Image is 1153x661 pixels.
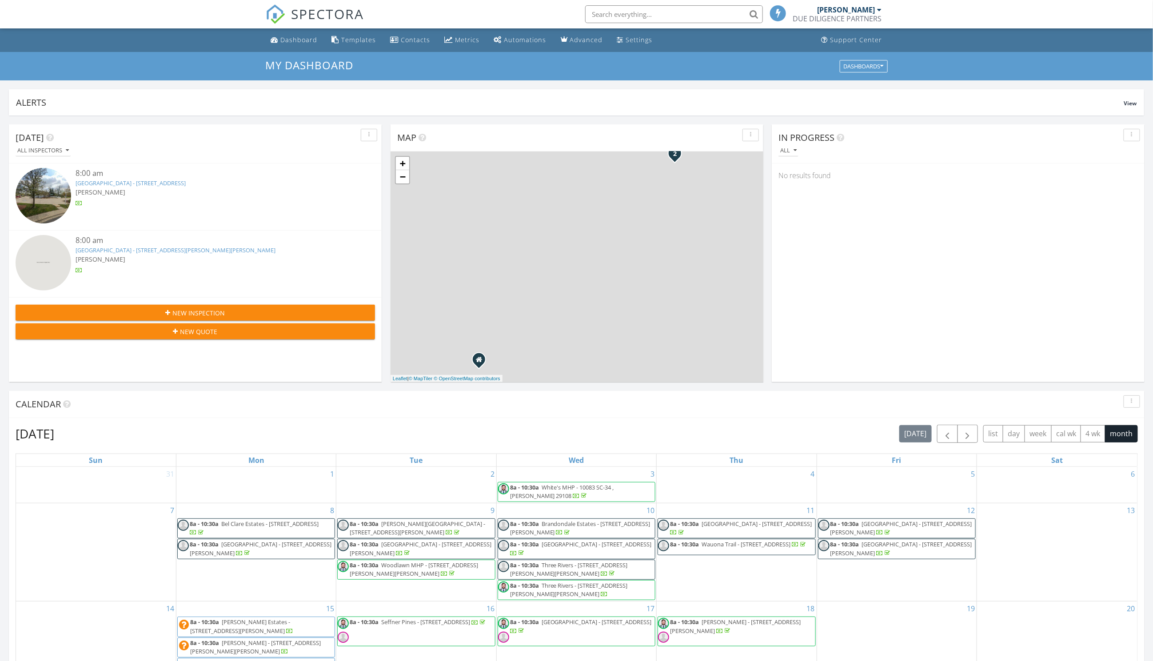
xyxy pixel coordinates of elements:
[977,503,1137,601] td: Go to September 13, 2025
[489,503,496,518] a: Go to September 9, 2025
[350,540,491,557] a: 8a - 10:30a [GEOGRAPHIC_DATA] - [STREET_ADDRESS][PERSON_NAME]
[393,376,407,381] a: Leaflet
[1081,425,1105,442] button: 4 wk
[626,36,653,44] div: Settings
[658,518,815,538] a: 8a - 10:30a [GEOGRAPHIC_DATA] - [STREET_ADDRESS]
[817,503,977,601] td: Go to September 12, 2025
[818,540,830,551] img: default-user-f0147aede5fd5fa78ca7ade42f37bd4542148d508eef1c3d3ea960f66861d68b.jpg
[728,454,745,466] a: Thursday
[670,618,801,634] span: [PERSON_NAME] - [STREET_ADDRESS][PERSON_NAME]
[498,632,509,643] img: default-user-f0147aede5fd5fa78ca7ade42f37bd4542148d508eef1c3d3ea960f66861d68b.jpg
[350,540,379,548] span: 8a - 10:30a
[16,235,71,291] img: streetview
[658,539,815,555] a: 8a - 10:30a Wauona Trail - [STREET_ADDRESS]
[387,32,434,48] a: Contacts
[350,561,379,569] span: 8a - 10:30a
[381,618,470,626] span: Seffner Pines - [STREET_ADDRESS]
[324,601,336,616] a: Go to September 15, 2025
[291,4,364,23] span: SPECTORA
[675,153,680,159] div: Hidden River South - 3251 S Adrian Hwy, Adrian, MI 49221
[830,520,972,536] span: [GEOGRAPHIC_DATA] - [STREET_ADDRESS][PERSON_NAME]
[76,235,345,246] div: 8:00 am
[396,157,409,170] a: Zoom in
[16,398,61,410] span: Calendar
[350,520,485,536] a: 8a - 10:30a [PERSON_NAME][GEOGRAPHIC_DATA] - [STREET_ADDRESS][PERSON_NAME]
[818,518,976,538] a: 8a - 10:30a [GEOGRAPHIC_DATA] - [STREET_ADDRESS][PERSON_NAME]
[76,255,125,263] span: [PERSON_NAME]
[266,58,354,72] span: My Dashboard
[830,540,972,557] span: [GEOGRAPHIC_DATA] - [STREET_ADDRESS][PERSON_NAME]
[328,32,380,48] a: Templates
[510,561,539,569] span: 8a - 10:30a
[645,601,656,616] a: Go to September 17, 2025
[16,168,71,223] img: streetview
[266,12,364,31] a: SPECTORA
[1105,425,1138,442] button: month
[844,63,884,69] div: Dashboards
[567,454,586,466] a: Wednesday
[504,36,547,44] div: Automations
[16,131,44,143] span: [DATE]
[890,454,903,466] a: Friday
[190,540,331,557] a: 8a - 10:30a [GEOGRAPHIC_DATA] - [STREET_ADDRESS][PERSON_NAME]
[830,520,859,528] span: 8a - 10:30a
[510,520,650,536] span: Brandondale Estates - [STREET_ADDRESS][PERSON_NAME]
[977,467,1137,503] td: Go to September 6, 2025
[498,539,655,559] a: 8a - 10:30a [GEOGRAPHIC_DATA] - [STREET_ADDRESS]
[657,503,817,601] td: Go to September 11, 2025
[772,163,1145,187] div: No results found
[190,639,219,647] span: 8a - 10:30a
[670,520,812,536] a: 8a - 10:30a [GEOGRAPHIC_DATA] - [STREET_ADDRESS]
[780,147,797,154] div: All
[657,467,817,503] td: Go to September 4, 2025
[958,425,978,443] button: Next month
[498,540,509,551] img: default-user-f0147aede5fd5fa78ca7ade42f37bd4542148d508eef1c3d3ea960f66861d68b.jpg
[658,617,815,646] a: 8a - 10:30a [PERSON_NAME] - [STREET_ADDRESS][PERSON_NAME]
[498,617,655,646] a: 8a - 10:30a [GEOGRAPHIC_DATA] - [STREET_ADDRESS]
[485,601,496,616] a: Go to September 16, 2025
[818,539,976,559] a: 8a - 10:30a [GEOGRAPHIC_DATA] - [STREET_ADDRESS][PERSON_NAME]
[177,637,335,657] a: 8a - 10:30a [PERSON_NAME] - [STREET_ADDRESS][PERSON_NAME][PERSON_NAME]
[190,639,321,655] a: 8a - 10:30a [PERSON_NAME] - [STREET_ADDRESS][PERSON_NAME][PERSON_NAME]
[338,520,349,531] img: default-user-f0147aede5fd5fa78ca7ade42f37bd4542148d508eef1c3d3ea960f66861d68b.jpg
[965,601,977,616] a: Go to September 19, 2025
[510,540,539,548] span: 8a - 10:30a
[87,454,104,466] a: Sunday
[658,618,669,629] img: 1516898916068.jpg
[16,467,176,503] td: Go to August 31, 2025
[658,520,669,531] img: default-user-f0147aede5fd5fa78ca7ade42f37bd4542148d508eef1c3d3ea960f66861d68b.jpg
[670,540,699,548] span: 8a - 10:30a
[510,618,652,634] a: 8a - 10:30a [GEOGRAPHIC_DATA] - [STREET_ADDRESS]
[16,503,176,601] td: Go to September 7, 2025
[164,601,176,616] a: Go to September 14, 2025
[76,246,275,254] a: [GEOGRAPHIC_DATA] - [STREET_ADDRESS][PERSON_NAME][PERSON_NAME]
[391,375,503,382] div: |
[809,467,817,481] a: Go to September 4, 2025
[1129,467,1137,481] a: Go to September 6, 2025
[408,454,425,466] a: Tuesday
[658,632,669,643] img: default-user-f0147aede5fd5fa78ca7ade42f37bd4542148d508eef1c3d3ea960f66861d68b.jpg
[510,581,628,598] span: Three Rivers - [STREET_ADDRESS][PERSON_NAME][PERSON_NAME]
[221,520,319,528] span: Bel Clare Estates - [STREET_ADDRESS]
[16,305,375,321] button: New Inspection
[168,503,176,518] a: Go to September 7, 2025
[498,483,509,494] img: 1516898916068.jpg
[670,618,801,634] a: 8a - 10:30a [PERSON_NAME] - [STREET_ADDRESS][PERSON_NAME]
[17,147,69,154] div: All Inspectors
[409,376,433,381] a: © MapTiler
[1025,425,1052,442] button: week
[498,520,509,531] img: default-user-f0147aede5fd5fa78ca7ade42f37bd4542148d508eef1c3d3ea960f66861d68b.jpg
[190,540,331,557] span: [GEOGRAPHIC_DATA] - [STREET_ADDRESS][PERSON_NAME]
[337,617,495,646] a: 8a - 10:30a Seffner Pines - [STREET_ADDRESS]
[1049,454,1065,466] a: Saturday
[510,540,652,557] a: 8a - 10:30a [GEOGRAPHIC_DATA] - [STREET_ADDRESS]
[510,618,539,626] span: 8a - 10:30a
[670,520,699,528] span: 8a - 10:30a
[899,425,932,442] button: [DATE]
[649,467,656,481] a: Go to September 3, 2025
[702,520,812,528] span: [GEOGRAPHIC_DATA] - [STREET_ADDRESS]
[805,503,817,518] a: Go to September 11, 2025
[16,145,71,157] button: All Inspectors
[1051,425,1081,442] button: cal wk
[498,561,509,572] img: default-user-f0147aede5fd5fa78ca7ade42f37bd4542148d508eef1c3d3ea960f66861d68b.jpg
